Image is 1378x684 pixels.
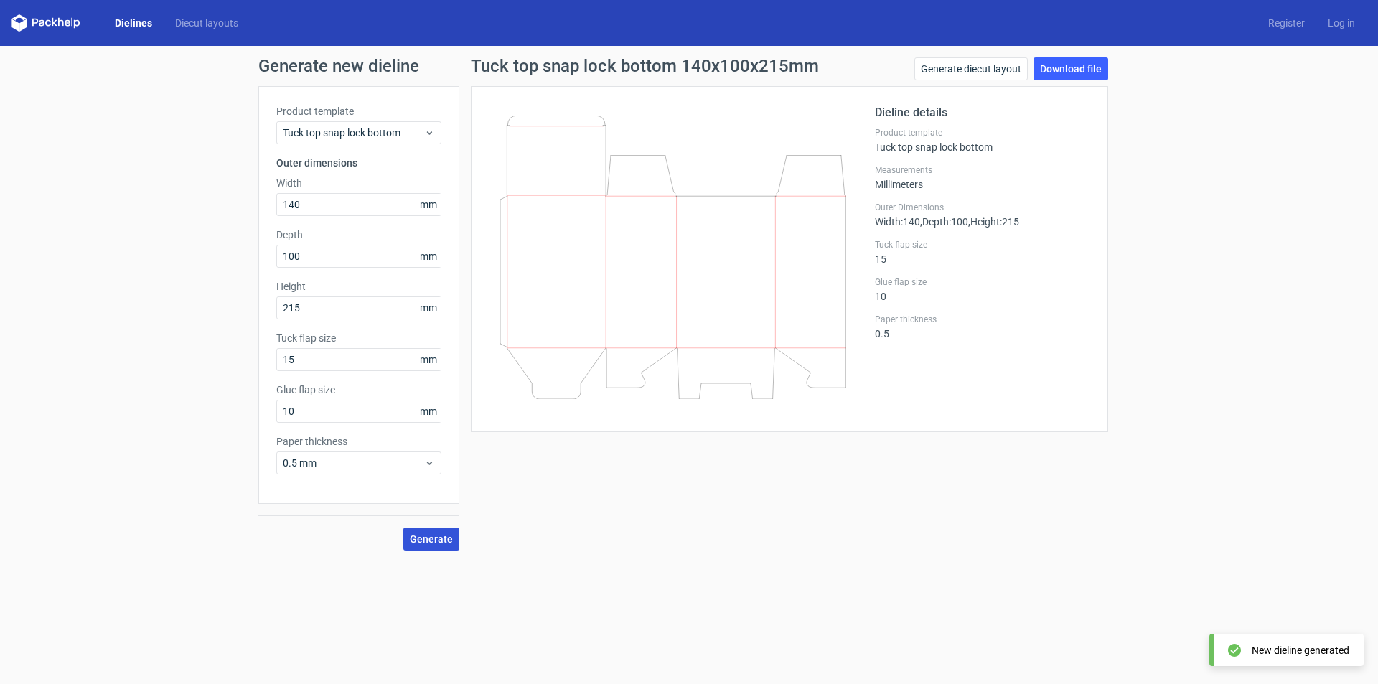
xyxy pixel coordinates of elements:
[471,57,819,75] h1: Tuck top snap lock bottom 140x100x215mm
[416,194,441,215] span: mm
[875,127,1090,153] div: Tuck top snap lock bottom
[276,383,441,397] label: Glue flap size
[276,104,441,118] label: Product template
[1257,16,1316,30] a: Register
[416,245,441,267] span: mm
[164,16,250,30] a: Diecut layouts
[283,456,424,470] span: 0.5 mm
[875,239,1090,265] div: 15
[103,16,164,30] a: Dielines
[875,276,1090,288] label: Glue flap size
[416,349,441,370] span: mm
[875,314,1090,325] label: Paper thickness
[410,534,453,544] span: Generate
[920,216,968,228] span: , Depth : 100
[276,331,441,345] label: Tuck flap size
[258,57,1120,75] h1: Generate new dieline
[968,216,1019,228] span: , Height : 215
[276,228,441,242] label: Depth
[276,279,441,294] label: Height
[875,127,1090,139] label: Product template
[416,297,441,319] span: mm
[875,276,1090,302] div: 10
[276,434,441,449] label: Paper thickness
[875,239,1090,250] label: Tuck flap size
[416,400,441,422] span: mm
[283,126,424,140] span: Tuck top snap lock bottom
[875,202,1090,213] label: Outer Dimensions
[276,156,441,170] h3: Outer dimensions
[276,176,441,190] label: Width
[914,57,1028,80] a: Generate diecut layout
[875,216,920,228] span: Width : 140
[875,164,1090,190] div: Millimeters
[1252,643,1349,657] div: New dieline generated
[875,164,1090,176] label: Measurements
[1033,57,1108,80] a: Download file
[1316,16,1367,30] a: Log in
[875,314,1090,339] div: 0.5
[403,528,459,551] button: Generate
[875,104,1090,121] h2: Dieline details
